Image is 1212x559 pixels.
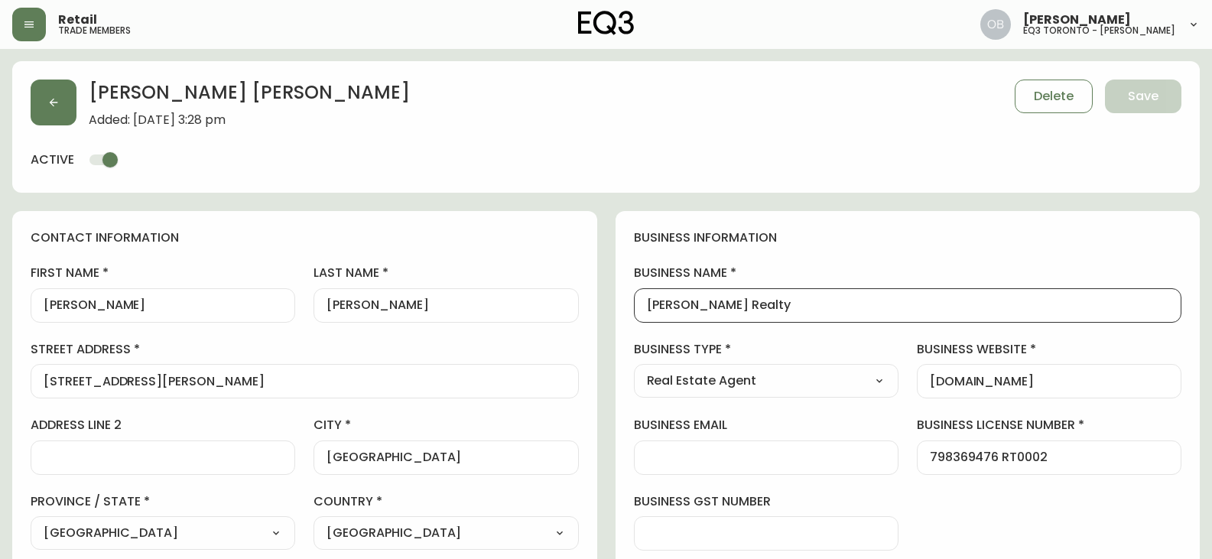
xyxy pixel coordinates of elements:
img: logo [578,11,635,35]
h4: business information [634,229,1182,246]
label: address line 2 [31,417,295,434]
h4: active [31,151,74,168]
img: 8e0065c524da89c5c924d5ed86cfe468 [980,9,1011,40]
label: business name [634,265,1182,281]
input: https://www.designshop.com [930,374,1168,388]
span: Added: [DATE] 3:28 pm [89,113,410,127]
label: first name [31,265,295,281]
h5: eq3 toronto - [PERSON_NAME] [1023,26,1175,35]
label: business email [634,417,898,434]
h2: [PERSON_NAME] [PERSON_NAME] [89,80,410,113]
span: [PERSON_NAME] [1023,14,1131,26]
label: last name [314,265,578,281]
h4: contact information [31,229,579,246]
label: business website [917,341,1181,358]
label: business gst number [634,493,898,510]
label: country [314,493,578,510]
span: Delete [1034,88,1074,105]
label: street address [31,341,579,358]
button: Delete [1015,80,1093,113]
label: city [314,417,578,434]
span: Retail [58,14,97,26]
label: business type [634,341,898,358]
label: business license number [917,417,1181,434]
h5: trade members [58,26,131,35]
label: province / state [31,493,295,510]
